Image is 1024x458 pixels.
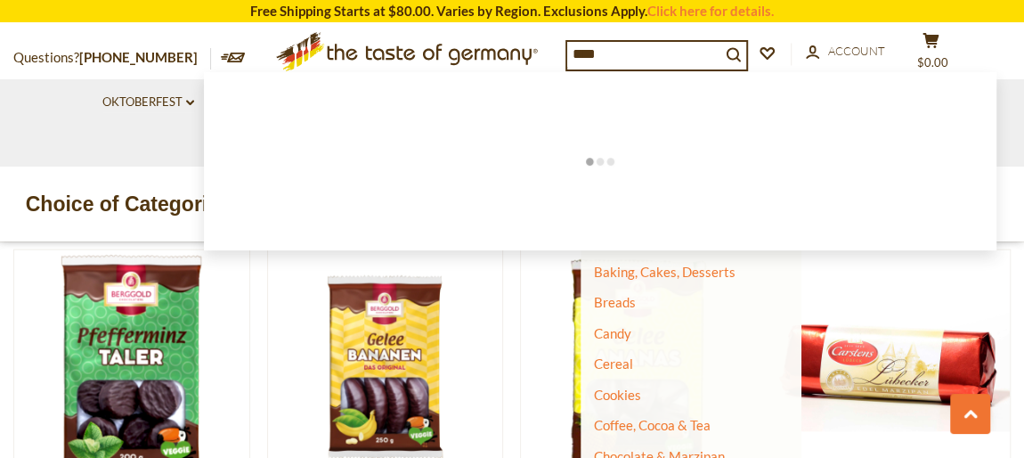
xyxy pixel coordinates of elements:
span: $0.00 [917,55,948,70]
a: Click here for details. [647,3,774,19]
a: Breads [594,294,636,310]
span: Account [828,44,885,58]
a: [PHONE_NUMBER] [79,49,198,65]
a: Cookies [594,387,641,403]
a: Oktoberfest [102,93,194,112]
button: $0.00 [904,32,957,77]
a: Coffee, Cocoa & Tea [594,417,711,433]
div: Instant Search Results [204,72,996,250]
p: Questions? [13,46,211,70]
a: Candy [594,325,631,341]
a: Baking, Cakes, Desserts [594,264,735,280]
a: Account [806,42,885,61]
a: Cereal [594,356,633,372]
